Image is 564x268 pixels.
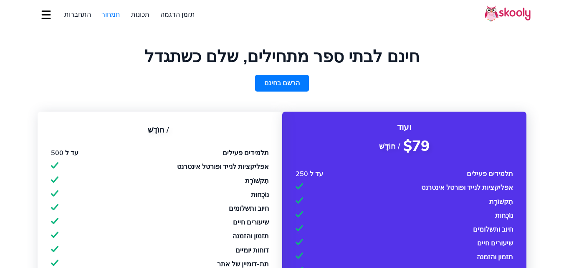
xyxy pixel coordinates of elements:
[177,162,269,171] div: אפליקציות לנייד ופורטל אינטרנט
[101,10,120,19] span: תמחור
[403,136,430,156] span: $79
[296,122,513,133] div: ועוד
[33,47,531,67] h1: חינם לבתי ספר מתחילים, שלם כשתגדל
[233,232,269,241] div: תזמון והזמנה
[421,183,513,192] div: אפליקציות לנייד ופורטל אינטרנט
[379,141,400,151] span: / חוֹדֶשׁ
[64,10,91,19] span: התחברות
[467,169,513,179] div: תלמידים פעילים
[126,8,155,21] a: תכונות
[40,5,52,24] button: dropdown menu
[251,190,269,199] div: נוֹכְחוּת
[59,8,96,21] a: התחברות
[245,176,269,186] div: תִקשׁוֹרֶת
[51,148,78,158] div: עד ל 500
[155,8,200,21] a: תזמן הדגמה
[255,75,309,92] a: הרשם בחינם
[296,169,323,179] div: עד ל 250
[485,5,531,22] img: Skooly
[148,125,169,135] span: / חוֹדֶשׁ
[223,148,269,158] div: תלמידים פעילים
[233,218,269,227] div: שיעורים חיים
[96,8,126,21] a: תמחור
[235,246,269,255] div: דוחות יומיים
[489,197,513,207] div: תִקשׁוֹרֶת
[229,204,269,213] div: חיוב ותשלומים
